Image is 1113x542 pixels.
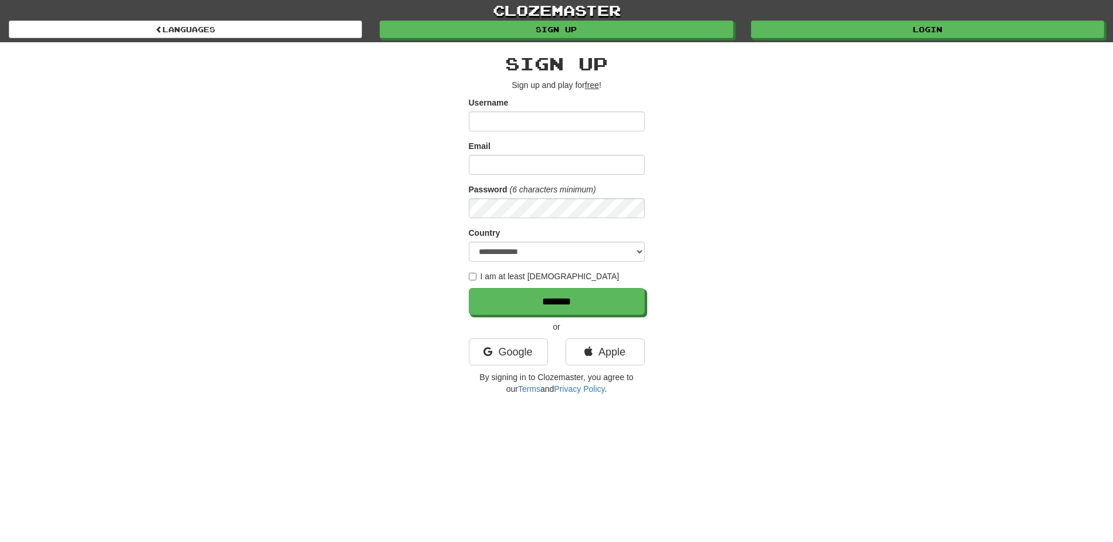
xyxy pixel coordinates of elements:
[469,321,645,333] p: or
[566,338,645,365] a: Apple
[518,384,540,394] a: Terms
[469,227,500,239] label: Country
[469,270,620,282] label: I am at least [DEMOGRAPHIC_DATA]
[751,21,1104,38] a: Login
[380,21,733,38] a: Sign up
[469,184,508,195] label: Password
[469,140,490,152] label: Email
[469,97,509,109] label: Username
[469,338,548,365] a: Google
[585,80,599,90] u: free
[510,185,596,194] em: (6 characters minimum)
[469,79,645,91] p: Sign up and play for !
[469,371,645,395] p: By signing in to Clozemaster, you agree to our and .
[9,21,362,38] a: Languages
[469,54,645,73] h2: Sign up
[469,273,476,280] input: I am at least [DEMOGRAPHIC_DATA]
[554,384,604,394] a: Privacy Policy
